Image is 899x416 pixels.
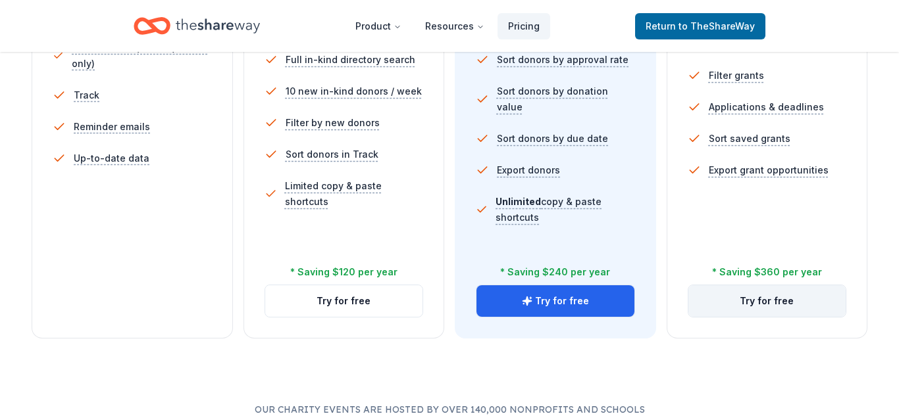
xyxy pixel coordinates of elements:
[286,83,422,99] span: 10 new in-kind donors / week
[286,52,415,68] span: Full in-kind directory search
[646,18,755,34] span: Return
[497,83,635,115] span: Sort donors by donation value
[265,285,423,317] button: Try for free
[285,178,423,210] span: Limited copy & paste shortcuts
[679,20,755,32] span: to TheShareWay
[74,119,150,135] span: Reminder emails
[497,52,629,68] span: Sort donors by approval rate
[709,68,764,83] span: Filter grants
[476,285,634,317] button: Try for free
[345,11,550,41] nav: Main
[497,131,608,147] span: Sort donors by due date
[709,99,824,115] span: Applications & deadlines
[134,11,260,41] a: Home
[496,196,602,223] span: copy & paste shortcuts
[496,196,541,207] span: Unlimited
[345,13,412,39] button: Product
[709,162,829,178] span: Export grant opportunities
[497,162,560,178] span: Export donors
[635,13,765,39] a: Returnto TheShareWay
[415,13,495,39] button: Resources
[286,147,378,162] span: Sort donors in Track
[500,264,610,280] div: * Saving $240 per year
[286,115,380,131] span: Filter by new donors
[74,87,99,103] span: Track
[688,285,846,317] button: Try for free
[72,40,211,72] span: 2 new donors / week (in-kind only)
[712,264,822,280] div: * Saving $360 per year
[498,13,550,39] a: Pricing
[709,131,790,147] span: Sort saved grants
[290,264,398,280] div: * Saving $120 per year
[74,150,149,166] span: Up-to-date data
